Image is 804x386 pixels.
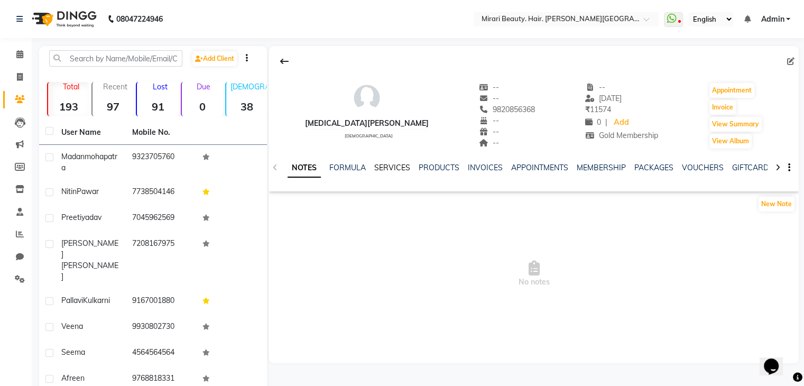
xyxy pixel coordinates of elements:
span: -- [585,82,605,92]
a: FORMULA [329,163,366,172]
span: [DEMOGRAPHIC_DATA] [345,133,393,139]
p: Due [184,82,223,91]
iframe: chat widget [760,344,793,375]
span: afreen [61,373,85,383]
a: Add Client [192,51,237,66]
span: [PERSON_NAME] [61,261,118,281]
span: preeti [61,213,81,222]
button: View Summary [709,117,762,132]
span: 0 [585,117,601,127]
td: 9323705760 [126,145,197,180]
strong: 38 [226,100,267,113]
td: 7208167975 [126,232,197,289]
span: madan [61,152,85,161]
td: 9930802730 [126,315,197,341]
a: SERVICES [374,163,410,172]
span: -- [479,94,499,103]
a: PACKAGES [634,163,673,172]
span: No notes [269,221,799,327]
span: Kulkarni [83,296,110,305]
img: avatar [351,82,383,114]
div: [MEDICAL_DATA][PERSON_NAME] [305,118,429,129]
a: VOUCHERS [682,163,724,172]
b: 08047224946 [116,4,163,34]
span: Pawar [77,187,99,196]
a: NOTES [288,159,321,178]
a: GIFTCARDS [732,163,773,172]
span: -- [479,116,499,125]
span: yadav [81,213,101,222]
input: Search by Name/Mobile/Email/Code [49,50,182,67]
a: APPOINTMENTS [511,163,568,172]
td: 9167001880 [126,289,197,315]
p: [DEMOGRAPHIC_DATA] [230,82,267,91]
button: Invoice [709,100,736,115]
span: 9820856368 [479,105,535,114]
span: -- [479,82,499,92]
strong: 97 [93,100,134,113]
a: MEMBERSHIP [577,163,626,172]
div: Back to Client [273,51,295,71]
strong: 0 [182,100,223,113]
td: 4564564564 [126,341,197,366]
button: View Album [709,134,752,149]
a: Add [612,115,630,130]
img: logo [27,4,99,34]
span: Admin [761,14,784,25]
span: [PERSON_NAME] [61,238,118,259]
span: -- [479,138,499,148]
span: veena [61,321,83,331]
a: INVOICES [468,163,503,172]
th: Mobile No. [126,121,197,145]
span: mohapatra [61,152,117,172]
strong: 91 [137,100,178,113]
span: Gold Membership [585,131,658,140]
strong: 193 [48,100,89,113]
span: | [605,117,607,128]
span: Nitin [61,187,77,196]
th: User Name [55,121,126,145]
p: Lost [141,82,178,91]
span: Pallavi [61,296,83,305]
a: PRODUCTS [419,163,459,172]
button: Appointment [709,83,754,98]
p: Total [52,82,89,91]
span: 11574 [585,105,611,114]
td: 7045962569 [126,206,197,232]
span: -- [479,127,499,136]
td: 7738504146 [126,180,197,206]
span: ₹ [585,105,590,114]
span: [DATE] [585,94,622,103]
p: Recent [97,82,134,91]
button: New Note [759,197,794,212]
span: seema [61,347,85,357]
